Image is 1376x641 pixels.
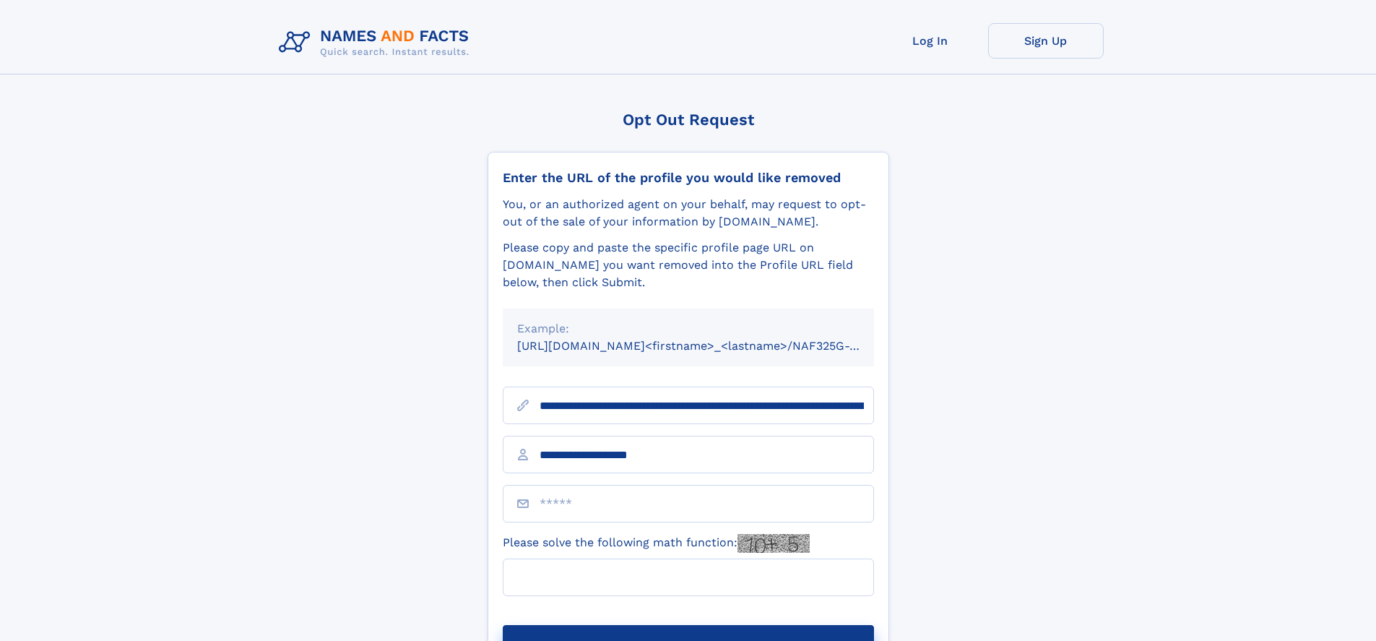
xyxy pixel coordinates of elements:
[503,170,874,186] div: Enter the URL of the profile you would like removed
[503,196,874,231] div: You, or an authorized agent on your behalf, may request to opt-out of the sale of your informatio...
[873,23,988,59] a: Log In
[273,23,481,62] img: Logo Names and Facts
[503,534,810,553] label: Please solve the following math function:
[988,23,1104,59] a: Sign Up
[488,111,889,129] div: Opt Out Request
[517,320,860,337] div: Example:
[517,339,901,353] small: [URL][DOMAIN_NAME]<firstname>_<lastname>/NAF325G-xxxxxxxx
[503,239,874,291] div: Please copy and paste the specific profile page URL on [DOMAIN_NAME] you want removed into the Pr...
